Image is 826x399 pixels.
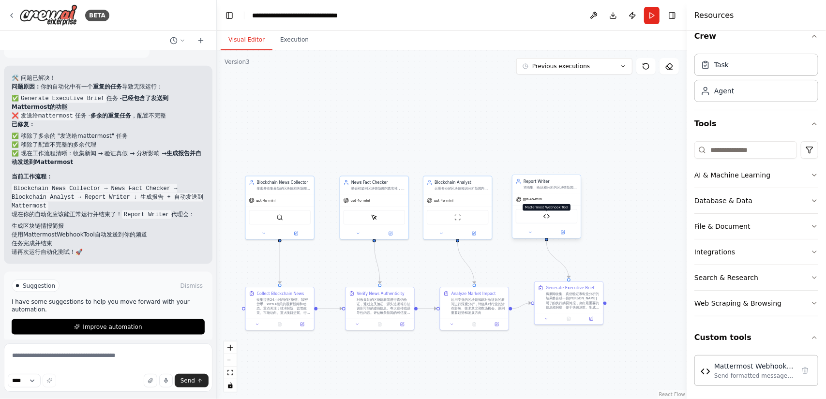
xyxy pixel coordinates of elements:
li: ✅ 移除了多余的 "发送给mattermost" 任务 [12,132,205,140]
div: 将收集、验证和分析的区块链新闻整理成专业的简报，确保内容结构清晰、语言准确、重点突出，方便决策者快速获取关键信息 [524,185,577,190]
button: No output available [368,321,392,328]
div: Analyze Market Impact运用专业的区块链知识对验证后的新闻进行深度分析，评估其对行业的潜在影响、技术意义和市场机会。识别重要趋势和发展方向 [439,287,509,330]
li: ❌ 任务 - ，配置不完整 [12,111,205,120]
button: Open in side panel [393,321,412,328]
span: gpt-4o-mini [434,198,453,203]
p: 请再次运行自动化测试！🚀 [12,248,205,256]
code: 发送给mattermost [19,112,75,120]
button: Integrations [694,239,818,265]
code: Generate Executive Brief [19,94,106,103]
p: I have some suggestions to help you move forward with your automation. [12,298,205,313]
div: Blockchain News Collector [257,179,311,185]
div: 对收集到的区块链新闻进行真伪验证，通过交叉验证、源头追溯等方法识别可能的虚假信息、夸大宣传或误导性内容。评估每条新闻的可信度等级 [357,297,410,315]
div: 运用专业的区块链知识分析新闻内容，评估其对行业的影响和意义，提供深入的技术和市场洞察，识别趋势和机会 [435,186,488,191]
div: 验证和鉴别区块链新闻的真实性，通过交叉验证、源头追溯等方法识别虚假信息和谣言，确保信息的准确性和可靠性 [351,186,405,191]
button: Hide right sidebar [665,9,679,22]
img: Logo [19,4,77,26]
button: Crew [694,23,818,50]
div: AI & Machine Learning [694,170,770,180]
span: Improve automation [83,323,142,331]
div: React Flow controls [224,341,237,392]
div: Version 3 [225,58,250,66]
div: News Fact Checker验证和鉴别区块链新闻的真实性，通过交叉验证、源头追溯等方法识别虚假信息和谣言，确保信息的准确性和可靠性gpt-4o-miniScrapeElementFromW... [340,176,409,239]
g: Edge from 2e8ccc9a-bae6-4c2d-bb1c-0e466565a659 to 9e996e8b-a1cc-46c4-a0e9-879f82005843 [544,242,571,278]
div: Mattermost Webhook Tool [714,361,795,371]
li: ✅ 现在工作流程清晰：收集新闻 → 验证真假 → 分析影响 → [12,149,205,166]
button: fit view [224,367,237,379]
button: zoom out [224,354,237,367]
button: Open in side panel [487,321,506,328]
strong: 多余的重复任务 [90,112,131,119]
div: Blockchain Analyst [435,179,488,185]
img: Mattermost Webhook Tool [543,213,550,220]
button: Open in side panel [293,321,312,328]
button: Upload files [144,374,157,387]
img: SerperDevTool [276,214,283,221]
button: Open in side panel [582,315,601,322]
g: Edge from 63440623-21fc-4bd3-91d9-c0659c581c65 to 0c2c70ed-580f-4a5d-99c8-0d06cf954e6c [418,306,436,311]
button: No output available [463,321,486,328]
button: Tools [694,110,818,137]
button: Dismiss [179,281,205,291]
div: Verify News Authenticity对收集到的区块链新闻进行真伪验证，通过交叉验证、源头追溯等方法识别可能的虚假信息、夸大宣传或误导性内容。评估每条新闻的可信度等级 [345,287,415,330]
nav: breadcrumb [252,11,361,20]
g: Edge from b643f32d-13f5-450e-8e73-c455ce2fcca1 to 63440623-21fc-4bd3-91d9-c0659c581c65 [372,242,383,284]
div: BETA [85,10,109,21]
g: Edge from 0c2c70ed-580f-4a5d-99c8-0d06cf954e6c to 9e996e8b-a1cc-46c4-a0e9-879f82005843 [512,300,531,311]
div: 搜索并收集最新的区块链相关新闻和动态，确保信息的时效性和覆盖面。专注于收集来自主流媒体、专业区块链媒体、官方公告等权威渠道的新闻 [257,186,311,191]
button: Hide left sidebar [223,9,236,22]
button: Previous executions [516,58,632,74]
span: gpt-4o-mini [351,198,370,203]
li: 生成区块链情报简报 [12,222,205,230]
span: gpt-4o-mini [256,198,275,203]
button: Improve automation [12,319,205,335]
img: Mattermost Webhook Tool [701,367,710,376]
div: Analyze Market Impact [451,291,496,296]
strong: 问题原因： [12,83,41,90]
li: 任务完成并结束 [12,239,205,248]
button: Search & Research [694,265,818,290]
span: Send [180,377,195,384]
div: Verify News Authenticity [357,291,405,296]
h2: 🛠️ 问题已解决！ [12,74,205,82]
button: AI & Machine Learning [694,163,818,188]
div: Collect Blockchain News收集过去24小时内的区块链、加密货币、Web3相关的最新新闻和动态。重点关注：技术创新、监管政策、市场动向、重大项目进展、行业合作等主题。确保收集来... [245,287,315,330]
div: Database & Data [694,196,752,206]
button: No output available [268,321,292,328]
li: 使用MattermostWebhookTool自动发送到你的频道 [12,230,205,239]
img: ScrapeWebsiteTool [454,214,461,221]
g: Edge from 4258b764-f93e-4c65-99bb-96c269a0f864 to 63440623-21fc-4bd3-91d9-c0659c581c65 [317,306,342,311]
li: ✅ 任务 - [12,94,205,111]
div: Integrations [694,247,735,257]
code: Report Writer [122,210,171,219]
p: 现在你的自动化应该能正常运行并结束了！ 代理会： [12,210,205,219]
img: ScrapeElementFromWebsiteTool [371,214,378,221]
div: Report Writer将收集、验证和分析的区块链新闻整理成专业的简报，确保内容结构清晰、语言准确、重点突出，方便决策者快速获取关键信息gpt-4o-miniMattermost Webhoo... [512,176,582,239]
div: 将新闻收集、真伪验证和专业分析的结果整合成一份[PERSON_NAME]明了的执行摘要简报，突出最重要的信息和洞察，便于快速决策。生成报告后，使用MattermostWebhookTool将简报... [546,292,600,310]
div: 收集过去24小时内的区块链、加密货币、Web3相关的最新新闻和动态。重点关注：技术创新、监管政策、市场动向、重大项目进展、行业合作等主题。确保收集来源权威、信息全面 [257,297,311,315]
button: Open in side panel [458,230,490,237]
g: Edge from d978b3f9-1776-44e6-98a1-d28483bc59ed to 0c2c70ed-580f-4a5d-99c8-0d06cf954e6c [455,242,477,284]
div: File & Document [694,222,751,231]
div: Web Scraping & Browsing [694,298,781,308]
button: Switch to previous chat [166,35,189,46]
div: Generate Executive Brief将新闻收集、真伪验证和专业分析的结果整合成一份[PERSON_NAME]明了的执行摘要简报，突出最重要的信息和洞察，便于快速决策。生成报告后，使用... [534,281,604,325]
button: Open in side panel [375,230,406,237]
button: Start a new chat [193,35,209,46]
span: Previous executions [532,62,590,70]
button: Execution [272,30,316,50]
div: News Fact Checker [351,179,405,185]
div: Crew [694,50,818,110]
a: React Flow attribution [659,392,685,397]
span: gpt-4o-mini [523,197,542,202]
div: Search & Research [694,273,758,282]
strong: 已修复： [12,121,35,128]
h4: Resources [694,10,734,21]
button: Visual Editor [221,30,272,50]
div: Generate Executive Brief [546,285,595,291]
div: Tools [694,137,818,324]
button: Open in side panel [280,230,312,237]
button: Custom tools [694,324,818,351]
div: Blockchain News Collector搜索并收集最新的区块链相关新闻和动态，确保信息的时效性和覆盖面。专注于收集来自主流媒体、专业区块链媒体、官方公告等权威渠道的新闻gpt-4o-m... [245,176,315,239]
code: Blockchain News Collector → News Fact Checker → Blockchain Analyst → Report Writer ↓ 生成报告 + 自动发送到... [12,184,203,210]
